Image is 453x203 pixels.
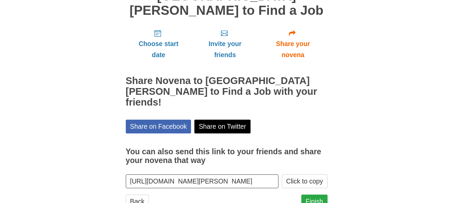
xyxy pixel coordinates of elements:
[282,174,328,188] button: Click to copy
[126,148,328,165] h3: You can also send this link to your friends and share your novena that way
[198,38,252,60] span: Invite your friends
[191,24,258,64] a: Invite your friends
[265,38,321,60] span: Share your novena
[194,120,251,133] a: Share on Twitter
[133,38,185,60] span: Choose start date
[126,120,191,133] a: Share on Facebook
[259,24,328,64] a: Share your novena
[126,24,192,64] a: Choose start date
[126,76,328,108] h2: Share Novena to [GEOGRAPHIC_DATA][PERSON_NAME] to Find a Job with your friends!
